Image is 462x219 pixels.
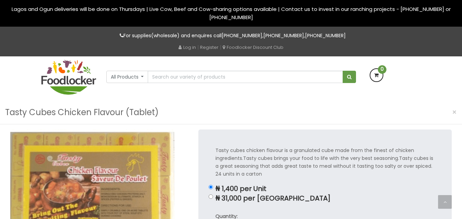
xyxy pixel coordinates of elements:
span: Lagos and Ogun deliveries will be done on Thursdays | Live Cow, Beef and Cow-sharing options avai... [12,5,451,21]
button: Close [449,105,460,119]
h3: Tasty Cubes Chicken Flavour (Tablet) [5,106,159,119]
p: For supplies(wholesale) and enquires call , , [41,32,421,40]
button: All Products [106,71,148,83]
span: | [220,44,221,51]
p: ₦ 1,400 per Unit [215,185,435,193]
a: Register [200,44,219,51]
a: [PHONE_NUMBER] [222,32,262,39]
span: × [452,107,457,117]
iframe: chat widget [420,176,462,209]
a: [PHONE_NUMBER] [305,32,346,39]
a: [PHONE_NUMBER] [263,32,304,39]
input: Search our variety of products [148,71,343,83]
span: | [197,44,199,51]
input: ₦ 1,400 per Unit [209,185,213,189]
a: Foodlocker Discount Club [223,44,283,51]
img: FoodLocker [41,60,96,95]
p: Tasty cubes chicken flavour is a granulated cube made from the finest of chicken ingredients.Tast... [215,147,435,178]
p: ₦ 31,000 per [GEOGRAPHIC_DATA] [215,194,435,202]
span: 0 [378,65,386,74]
input: ₦ 31,000 per [GEOGRAPHIC_DATA] [209,194,213,199]
a: Log in [179,44,196,51]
